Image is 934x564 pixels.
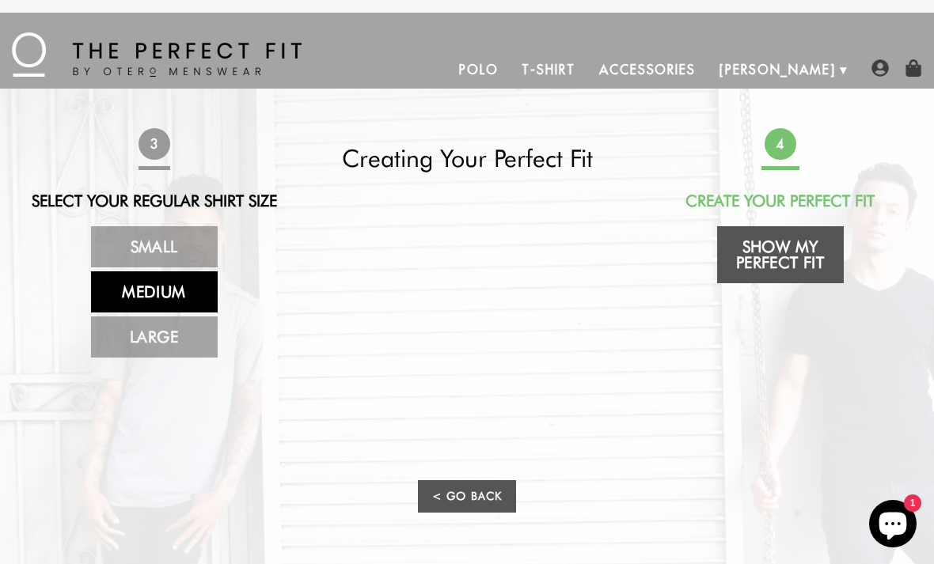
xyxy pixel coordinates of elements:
[20,191,288,210] h2: Select Your Regular Shirt Size
[91,226,218,267] a: Small
[717,226,844,283] a: Show My Perfect Fit
[91,271,218,312] a: Medium
[447,51,511,89] a: Polo
[646,191,914,210] h2: Create Your Perfect Fit
[91,316,218,358] a: Large
[864,500,921,551] inbox-online-store-chat: Shopify online store chat
[418,480,516,513] a: < Go Back
[138,128,169,160] span: 3
[871,59,889,77] img: user-account-icon.png
[333,144,602,172] h2: Creating Your Perfect Fit
[764,128,795,160] span: 4
[12,32,302,77] img: The Perfect Fit - by Otero Menswear - Logo
[587,51,708,89] a: Accessories
[708,51,848,89] a: [PERSON_NAME]
[510,51,587,89] a: T-Shirt
[905,59,922,77] img: shopping-bag-icon.png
